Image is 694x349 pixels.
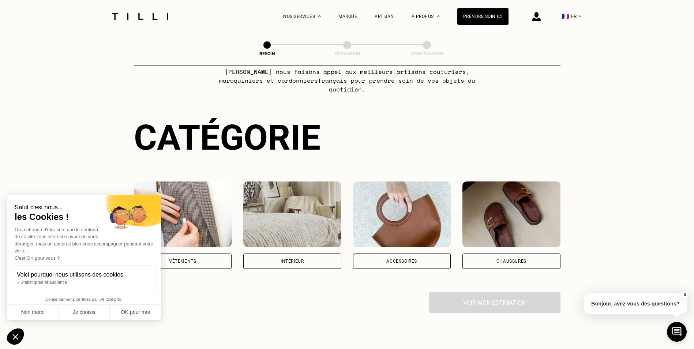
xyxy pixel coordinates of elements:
p: Bonjour, avez-vous des questions? [584,293,687,314]
button: X [681,291,689,299]
div: Besoin [230,51,304,56]
a: Prendre soin ici [457,8,509,25]
img: Accessoires [353,181,451,247]
div: Vêtements [169,259,196,263]
img: Menu déroulant à propos [437,15,440,17]
img: icône connexion [532,12,541,21]
div: Estimation [311,51,384,56]
img: Logo du service de couturière Tilli [109,13,171,20]
img: Menu déroulant [318,15,321,17]
div: Intérieur [281,259,304,263]
img: Chaussures [462,181,560,247]
div: Chaussures [496,259,526,263]
img: menu déroulant [578,15,581,17]
img: Vêtements [134,181,232,247]
div: Accessoires [386,259,417,263]
p: [PERSON_NAME] nous faisons appel aux meilleurs artisans couturiers , maroquiniers et cordonniers ... [202,67,492,94]
img: Intérieur [243,181,341,247]
span: 🇫🇷 [562,13,569,20]
div: Catégorie [134,117,560,158]
div: Confirmation [390,51,464,56]
a: Artisan [375,14,394,19]
a: Marque [338,14,357,19]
